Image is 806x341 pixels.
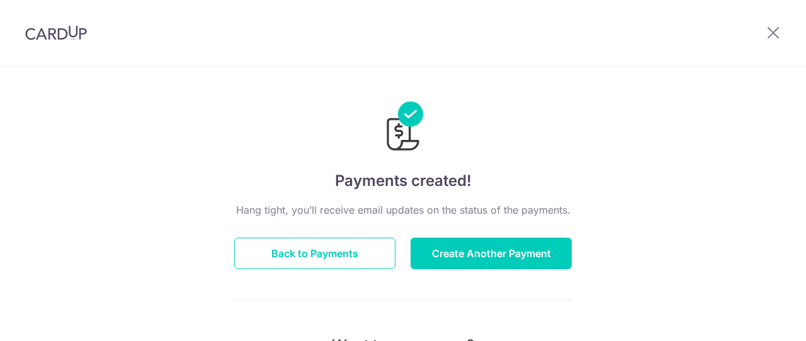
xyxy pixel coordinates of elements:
h4: Payments created! [234,170,572,192]
button: Back to Payments [234,238,395,269]
button: Create Another Payment [411,238,572,269]
img: Payments [383,101,423,154]
p: Hang tight, you’ll receive email updates on the status of the payments. [234,202,572,217]
img: CardUp [25,25,87,40]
